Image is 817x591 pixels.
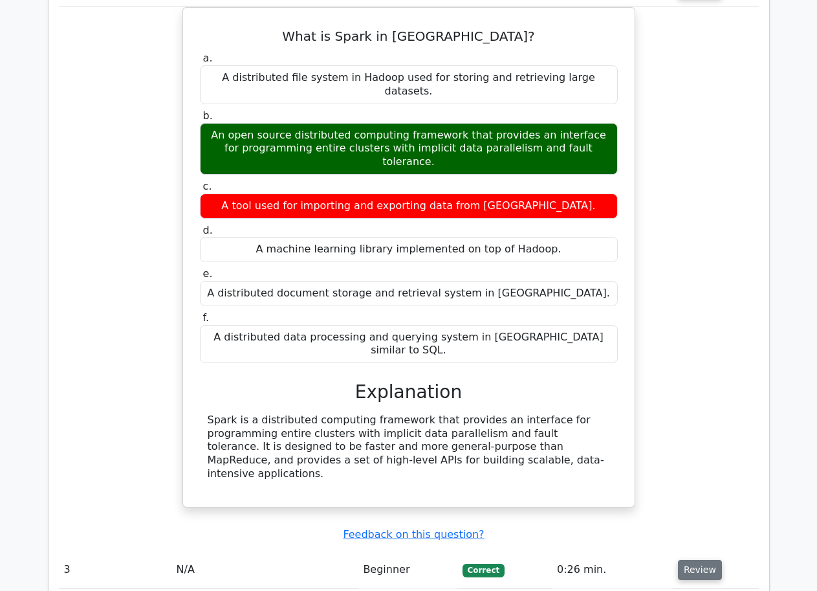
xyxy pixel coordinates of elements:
h5: What is Spark in [GEOGRAPHIC_DATA]? [199,28,619,44]
span: e. [203,267,213,280]
span: c. [203,180,212,192]
div: A tool used for importing and exporting data from [GEOGRAPHIC_DATA]. [200,194,618,219]
span: a. [203,52,213,64]
span: f. [203,311,210,324]
button: Review [678,560,722,580]
h3: Explanation [208,381,610,403]
a: Feedback on this question? [343,528,484,541]
div: A distributed data processing and querying system in [GEOGRAPHIC_DATA] similar to SQL. [200,325,618,364]
span: d. [203,224,213,236]
td: Beginner [358,552,457,588]
span: b. [203,109,213,122]
td: 0:26 min. [552,552,673,588]
td: N/A [171,552,358,588]
div: An open source distributed computing framework that provides an interface for programming entire ... [200,123,618,175]
div: A machine learning library implemented on top of Hadoop. [200,237,618,262]
td: 3 [59,552,171,588]
div: Spark is a distributed computing framework that provides an interface for programming entire clus... [208,414,610,481]
div: A distributed file system in Hadoop used for storing and retrieving large datasets. [200,65,618,104]
div: A distributed document storage and retrieval system in [GEOGRAPHIC_DATA]. [200,281,618,306]
span: Correct [463,564,505,577]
